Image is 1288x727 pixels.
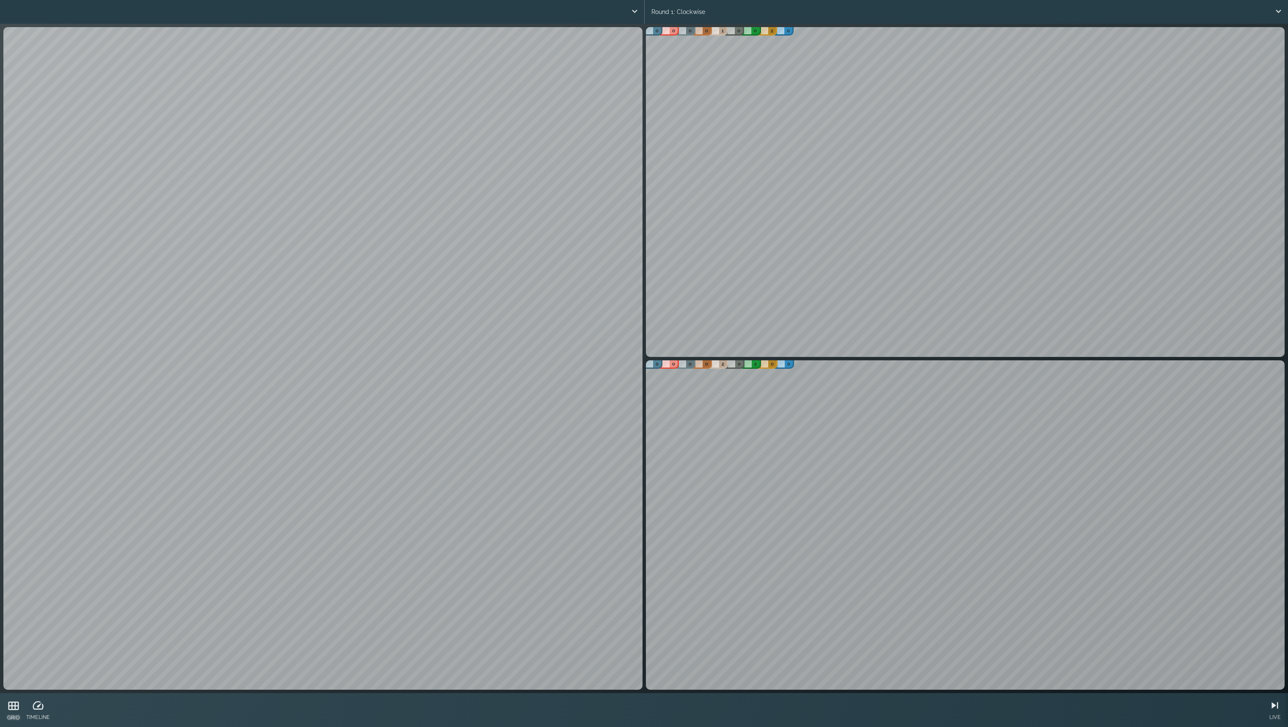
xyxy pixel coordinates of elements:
[722,27,724,34] p: 1
[787,27,790,34] p: 0
[754,27,757,34] p: 0
[672,27,675,34] p: 0
[737,27,740,34] p: 0
[689,360,692,368] p: 0
[787,360,790,368] p: 0
[771,360,774,368] p: 0
[771,27,773,34] p: 2
[26,713,50,721] p: TIMELINE
[705,360,708,368] p: 0
[672,360,675,368] p: 0
[656,27,659,34] p: 0
[656,360,659,368] p: 0
[7,714,20,721] p: GRID
[705,27,708,34] p: 0
[738,360,741,368] p: 0
[1269,713,1281,721] p: LIVE
[689,27,692,34] p: 0
[754,360,757,368] p: 2
[722,360,724,368] p: 2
